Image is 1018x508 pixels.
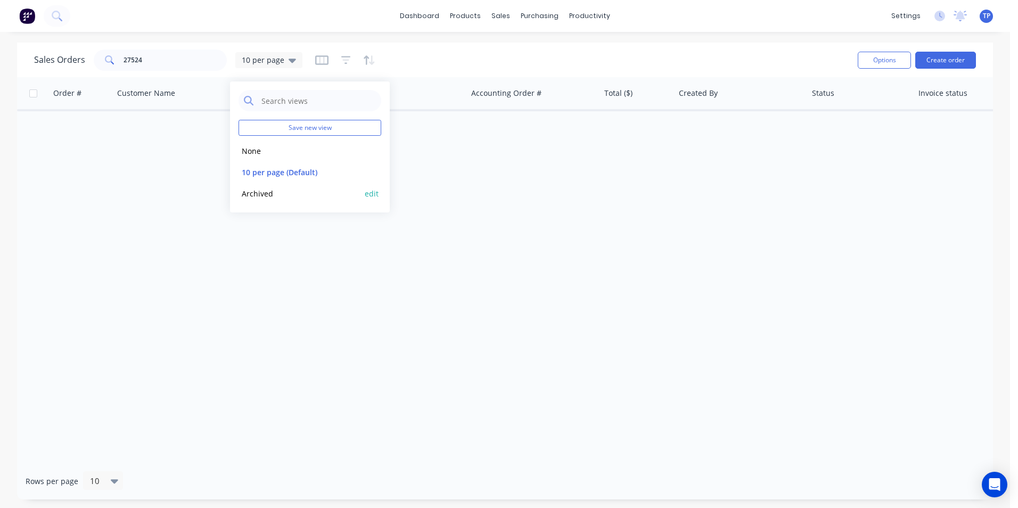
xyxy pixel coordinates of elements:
[983,11,990,21] span: TP
[239,166,360,178] button: 10 per page (Default)
[445,8,486,24] div: products
[239,187,360,200] button: Archived
[395,8,445,24] a: dashboard
[124,50,227,71] input: Search...
[515,8,564,24] div: purchasing
[34,55,85,65] h1: Sales Orders
[982,472,1007,497] div: Open Intercom Messenger
[564,8,615,24] div: productivity
[486,8,515,24] div: sales
[918,88,967,99] div: Invoice status
[26,476,78,487] span: Rows per page
[604,88,633,99] div: Total ($)
[471,88,541,99] div: Accounting Order #
[19,8,35,24] img: Factory
[260,90,376,111] input: Search views
[812,88,834,99] div: Status
[117,88,175,99] div: Customer Name
[365,188,379,199] button: edit
[886,8,926,24] div: settings
[239,145,360,157] button: None
[239,120,381,136] button: Save new view
[858,52,911,69] button: Options
[915,52,976,69] button: Create order
[53,88,81,99] div: Order #
[679,88,718,99] div: Created By
[242,54,284,65] span: 10 per page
